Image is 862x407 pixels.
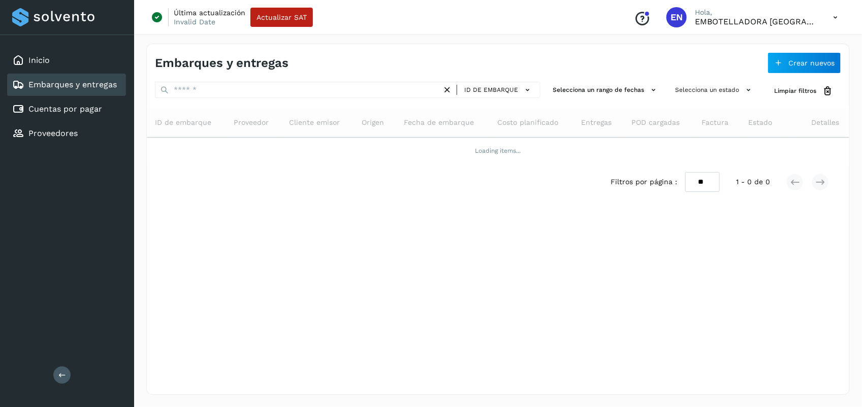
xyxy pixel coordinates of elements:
[404,117,474,128] span: Fecha de embarque
[7,49,126,72] div: Inicio
[174,17,215,26] p: Invalid Date
[701,117,728,128] span: Factura
[362,117,385,128] span: Origen
[497,117,558,128] span: Costo planificado
[7,122,126,145] div: Proveedores
[766,82,841,100] button: Limpiar filtros
[289,117,340,128] span: Cliente emisor
[234,117,269,128] span: Proveedor
[581,117,612,128] span: Entregas
[695,17,817,26] p: EMBOTELLADORA NIAGARA DE MEXICO
[549,82,663,98] button: Selecciona un rango de fechas
[736,177,770,187] span: 1 - 0 de 0
[461,83,536,97] button: ID de embarque
[695,8,817,17] p: Hola,
[155,56,289,71] h4: Embarques y entregas
[788,59,835,66] span: Crear nuevos
[28,104,102,114] a: Cuentas por pagar
[774,86,816,95] span: Limpiar filtros
[174,8,245,17] p: Última actualización
[748,117,772,128] span: Estado
[7,98,126,120] div: Cuentas por pagar
[28,80,117,89] a: Embarques y entregas
[257,14,307,21] span: Actualizar SAT
[768,52,841,74] button: Crear nuevos
[811,117,839,128] span: Detalles
[7,74,126,96] div: Embarques y entregas
[147,138,849,164] td: Loading items...
[464,85,518,94] span: ID de embarque
[28,55,50,65] a: Inicio
[155,117,211,128] span: ID de embarque
[611,177,677,187] span: Filtros por página :
[671,82,758,98] button: Selecciona un estado
[632,117,680,128] span: POD cargadas
[250,8,313,27] button: Actualizar SAT
[28,128,78,138] a: Proveedores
